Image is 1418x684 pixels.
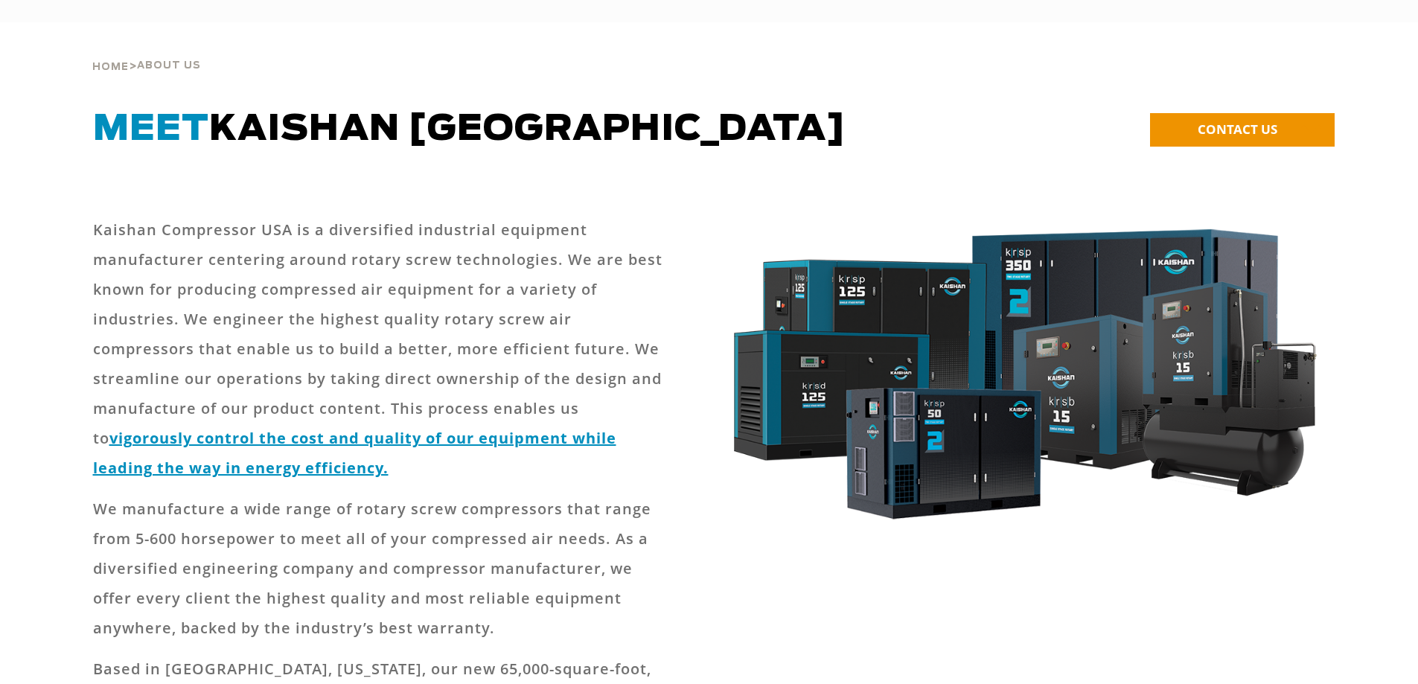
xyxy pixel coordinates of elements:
[92,60,129,73] a: Home
[93,112,209,147] span: Meet
[1198,121,1277,138] span: CONTACT US
[92,63,129,72] span: Home
[93,215,671,483] p: Kaishan Compressor USA is a diversified industrial equipment manufacturer centering around rotary...
[718,215,1326,544] img: krsb
[1150,113,1335,147] a: CONTACT US
[93,428,616,478] a: vigorously control the cost and quality of our equipment while leading the way in energy efficiency.
[137,61,201,71] span: About Us
[93,112,846,147] span: Kaishan [GEOGRAPHIC_DATA]
[93,494,671,643] p: We manufacture a wide range of rotary screw compressors that range from 5-600 horsepower to meet ...
[92,22,201,79] div: >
